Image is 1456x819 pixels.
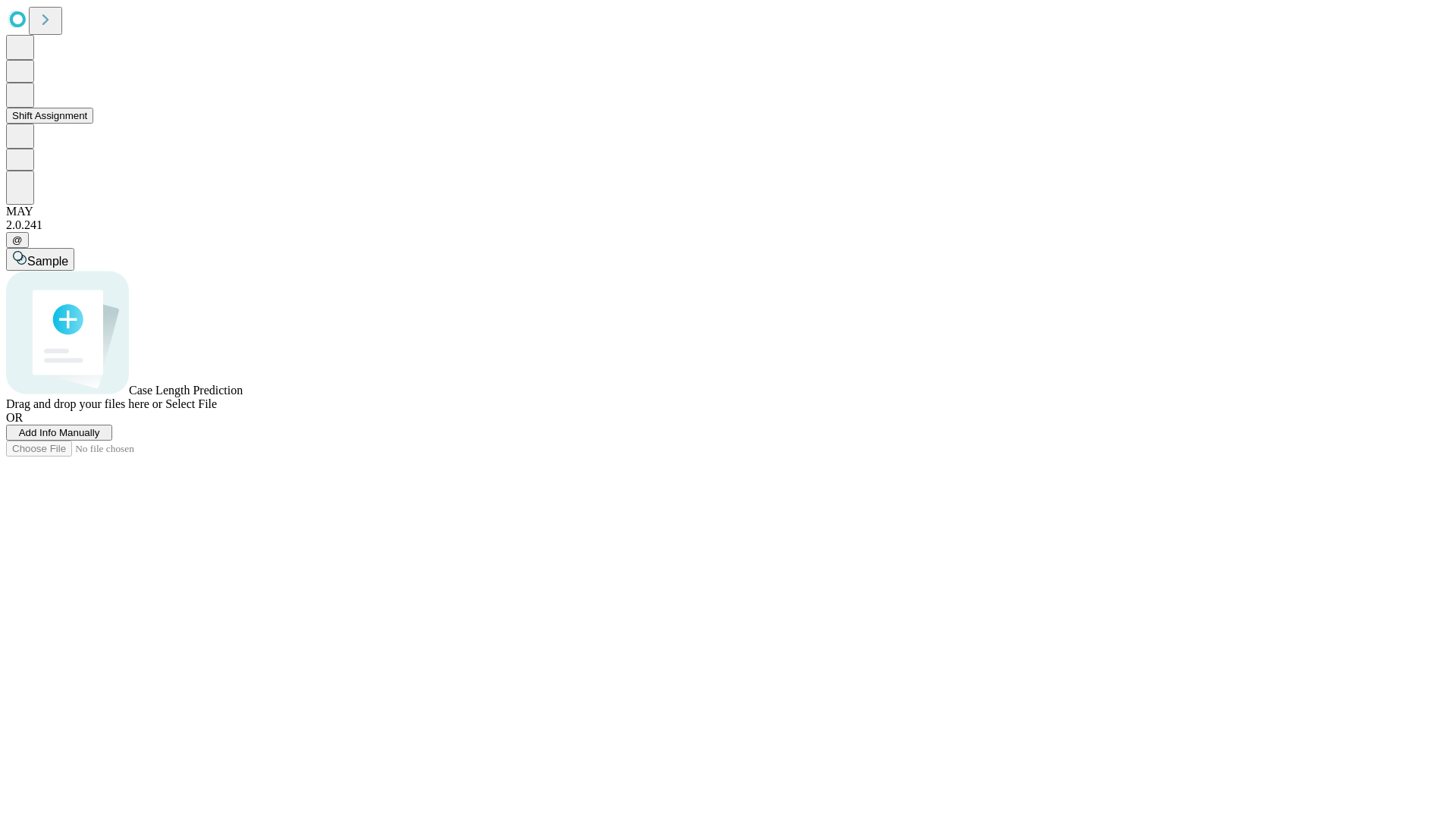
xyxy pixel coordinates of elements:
[12,234,23,246] span: @
[6,205,1450,218] div: MAY
[6,218,1450,232] div: 2.0.241
[6,425,112,441] button: Add Info Manually
[19,427,100,438] span: Add Info Manually
[6,411,23,424] span: OR
[165,397,217,410] span: Select File
[129,384,243,397] span: Case Length Prediction
[6,232,29,248] button: @
[6,108,93,124] button: Shift Assignment
[27,255,68,268] span: Sample
[6,397,162,410] span: Drag and drop your files here or
[6,248,74,271] button: Sample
